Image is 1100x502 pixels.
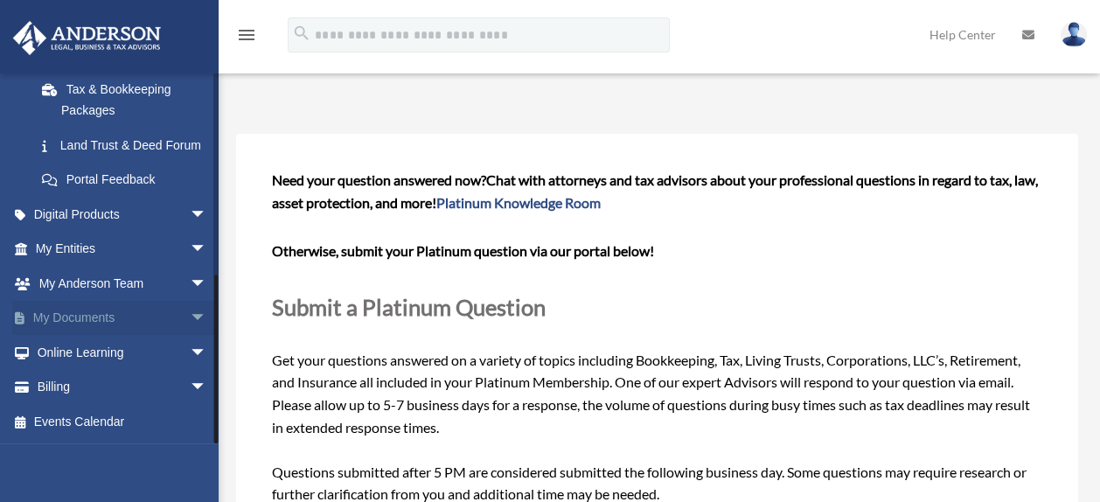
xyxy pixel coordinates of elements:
[24,128,233,163] a: Land Trust & Deed Forum
[190,197,225,233] span: arrow_drop_down
[190,301,225,337] span: arrow_drop_down
[12,232,233,267] a: My Entitiesarrow_drop_down
[272,171,1043,502] span: Get your questions answered on a variety of topics including Bookkeeping, Tax, Living Trusts, Cor...
[12,266,233,301] a: My Anderson Teamarrow_drop_down
[12,404,233,439] a: Events Calendar
[190,335,225,371] span: arrow_drop_down
[12,301,233,336] a: My Documentsarrow_drop_down
[24,72,233,128] a: Tax & Bookkeeping Packages
[1061,22,1087,47] img: User Pic
[272,294,546,320] span: Submit a Platinum Question
[190,266,225,302] span: arrow_drop_down
[12,370,233,405] a: Billingarrow_drop_down
[236,24,257,45] i: menu
[272,171,1038,211] span: Chat with attorneys and tax advisors about your professional questions in regard to tax, law, ass...
[190,370,225,406] span: arrow_drop_down
[24,163,233,198] a: Portal Feedback
[272,242,654,259] b: Otherwise, submit your Platinum question via our portal below!
[12,335,233,370] a: Online Learningarrow_drop_down
[12,197,233,232] a: Digital Productsarrow_drop_down
[292,24,311,43] i: search
[8,21,166,55] img: Anderson Advisors Platinum Portal
[236,31,257,45] a: menu
[190,232,225,268] span: arrow_drop_down
[272,171,486,188] span: Need your question answered now?
[436,194,601,211] a: Platinum Knowledge Room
